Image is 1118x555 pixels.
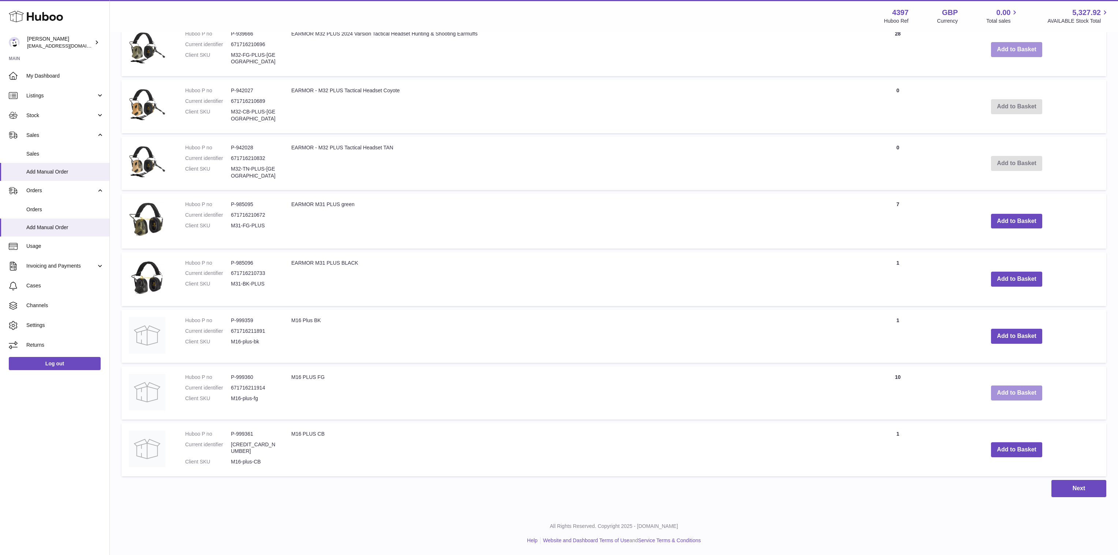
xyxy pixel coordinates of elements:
button: Next [1051,480,1106,497]
dt: Current identifier [185,384,231,391]
dd: P-985096 [231,260,277,267]
td: 1 [868,252,927,306]
span: Cases [26,282,104,289]
dd: M32-FG-PLUS-[GEOGRAPHIC_DATA] [231,52,277,66]
button: Add to Basket [991,272,1042,287]
dd: P-942027 [231,87,277,94]
dd: [CREDIT_CARD_NUMBER] [231,441,277,455]
span: Sales [26,150,104,157]
td: M16 PLUS CB [284,423,868,477]
dt: Huboo P no [185,431,231,437]
dd: M32-TN-PLUS-[GEOGRAPHIC_DATA] [231,165,277,179]
dt: Client SKU [185,165,231,179]
dd: 671716210696 [231,41,277,48]
strong: 4397 [892,8,909,18]
button: Add to Basket [991,385,1042,401]
td: EARMOR M31 PLUS green [284,194,868,248]
td: 7 [868,194,927,248]
a: Help [527,537,538,543]
dt: Current identifier [185,98,231,105]
dt: Current identifier [185,155,231,162]
span: Listings [26,92,96,99]
dd: 671716210832 [231,155,277,162]
button: Add to Basket [991,442,1042,457]
span: AVAILABLE Stock Total [1047,18,1109,25]
td: EARMOR M31 PLUS BLACK [284,252,868,306]
dd: M32-CB-PLUS-[GEOGRAPHIC_DATA] [231,108,277,122]
a: Website and Dashboard Terms of Use [543,537,629,543]
td: 28 [868,23,927,77]
dt: Client SKU [185,395,231,402]
dt: Client SKU [185,108,231,122]
strong: GBP [942,8,958,18]
dd: 671716211914 [231,384,277,391]
span: [EMAIL_ADDRESS][DOMAIN_NAME] [27,43,108,49]
dt: Huboo P no [185,374,231,381]
dt: Current identifier [185,41,231,48]
dt: Client SKU [185,222,231,229]
p: All Rights Reserved. Copyright 2025 - [DOMAIN_NAME] [116,523,1112,530]
span: 0.00 [997,8,1011,18]
span: Invoicing and Payments [26,262,96,269]
dt: Client SKU [185,458,231,465]
img: EARMOR M31 PLUS green [129,201,165,239]
td: 10 [868,366,927,420]
span: Settings [26,322,104,329]
dt: Current identifier [185,212,231,219]
img: M16 PLUS CB [129,431,165,467]
dd: 671716210672 [231,212,277,219]
dd: M16-plus-fg [231,395,277,402]
dt: Client SKU [185,52,231,66]
dd: 671716210689 [231,98,277,105]
span: Add Manual Order [26,224,104,231]
img: EARMOR M32 PLUS 2024 Varsion Tactical Headset Hunting & Shooting Earmuffs [129,30,165,67]
span: Add Manual Order [26,168,104,175]
a: Log out [9,357,101,370]
dd: P-942028 [231,144,277,151]
dd: M31-BK-PLUS [231,280,277,287]
button: Add to Basket [991,214,1042,229]
img: EARMOR M31 PLUS BLACK [129,260,165,297]
dt: Client SKU [185,338,231,345]
img: drumnnbass@gmail.com [9,37,20,48]
dd: 671716210733 [231,270,277,277]
button: Add to Basket [991,42,1042,57]
dd: M16-plus-CB [231,458,277,465]
dt: Current identifier [185,270,231,277]
td: 1 [868,423,927,477]
dt: Current identifier [185,328,231,335]
dt: Huboo P no [185,260,231,267]
td: M16 PLUS FG [284,366,868,420]
td: 0 [868,137,927,190]
dt: Current identifier [185,441,231,455]
dt: Client SKU [185,280,231,287]
dd: M31-FG-PLUS [231,222,277,229]
dt: Huboo P no [185,201,231,208]
dd: 671716211891 [231,328,277,335]
a: Service Terms & Conditions [638,537,701,543]
span: Orders [26,187,96,194]
span: Stock [26,112,96,119]
div: Huboo Ref [884,18,909,25]
td: 1 [868,310,927,363]
td: M16 Plus BK [284,310,868,363]
span: Usage [26,243,104,250]
dt: Huboo P no [185,317,231,324]
div: [PERSON_NAME] [27,36,93,49]
td: EARMOR M32 PLUS 2024 Varsion Tactical Headset Hunting & Shooting Earmuffs [284,23,868,77]
dd: P-999359 [231,317,277,324]
dt: Huboo P no [185,87,231,94]
td: EARMOR - M32 PLUS Tactical Headset TAN [284,137,868,190]
img: M16 PLUS FG [129,374,165,410]
div: Currency [937,18,958,25]
td: 0 [868,80,927,133]
li: and [541,537,701,544]
dt: Huboo P no [185,144,231,151]
span: Total sales [986,18,1019,25]
dd: P-939666 [231,30,277,37]
img: M16 Plus BK [129,317,165,354]
span: My Dashboard [26,72,104,79]
a: 0.00 Total sales [986,8,1019,25]
dd: M16-plus-bk [231,338,277,345]
dd: P-985095 [231,201,277,208]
